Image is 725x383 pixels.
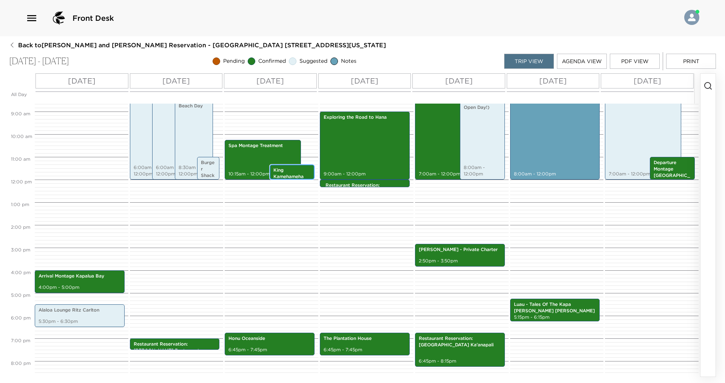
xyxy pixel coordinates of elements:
p: Luau - Tales Of The Kapa [PERSON_NAME] [PERSON_NAME] [514,301,596,314]
div: Burger Shack Kapalua [197,157,219,180]
p: [DATE] [256,75,284,87]
div: Honu Oceanside6:45pm - 7:45pm [225,333,315,355]
p: [DATE] [68,75,96,87]
p: 7:00am - 12:00pm [609,171,677,177]
div: Spa Montage & Fitness Center Member Access6:00am - 12:00pm [130,43,168,180]
p: Restaurant Reservation: [PERSON_NAME] Restaurant [134,341,216,354]
p: 8:00am - 12:00pm [464,164,501,177]
span: Notes [341,57,356,65]
button: [DATE] [318,73,411,88]
p: 6:00am - 12:00pm [134,164,164,177]
button: [DATE] [130,73,223,88]
div: The Plantation House6:45pm - 7:45pm [320,333,410,355]
div: Spa Montage Treatment10:15am - 12:00pm [225,140,301,180]
div: Restaurant Reservation: [GEOGRAPHIC_DATA] [320,180,410,187]
p: Restaurant Reservation: [GEOGRAPHIC_DATA] [325,182,408,195]
p: Honu Oceanside [228,335,311,342]
div: Owner's Lounge6:00am - 12:00pm [152,43,190,180]
p: [PERSON_NAME] - Private Charter [419,247,501,253]
div: Alaloa Lounge Ritz Carlton5:30pm - 6:30pm [35,304,125,327]
img: User [684,10,699,25]
span: Back to [PERSON_NAME] and [PERSON_NAME] Reservation - [GEOGRAPHIC_DATA] [STREET_ADDRESS][US_STATE] [18,41,386,49]
button: [DATE] [35,73,128,88]
button: Print [666,54,716,69]
div: Arrival Montage Kapalua Bay4:00pm - 5:00pm [35,270,125,293]
p: [DATE] [634,75,661,87]
div: Leisure & Island Exploration ( Open Day!)8:00am - 12:00pm [460,89,505,180]
button: [DATE] [224,73,317,88]
p: 6:45pm - 8:15pm [419,358,501,364]
span: 9:00 AM [9,111,32,116]
p: Beach Day [179,103,209,109]
p: All Day [11,91,33,98]
span: 12:00 PM [9,179,34,185]
div: Restaurant Reservation: [GEOGRAPHIC_DATA] Ka'anapali6:45pm - 8:15pm [415,333,505,367]
div: Exploring the Road to Hana9:00am - 12:00pm [320,112,410,180]
div: Farewell to Maui ( Departure Day - Open Morning)7:00am - 12:00pm [605,66,681,180]
p: 6:45pm - 7:45pm [324,347,406,353]
span: Pending [223,57,245,65]
p: [DATE] [445,75,473,87]
p: 8:30am - 12:00pm [179,164,209,177]
button: PDF View [610,54,660,69]
button: [DATE] [601,73,694,88]
p: King Kamehameha Golf Club [273,167,311,186]
p: Arrival Montage Kapalua Bay [39,273,121,279]
p: Burger Shack Kapalua [201,160,216,191]
button: [DATE] [412,73,505,88]
span: Front Desk [72,13,114,23]
button: Agenda View [557,54,607,69]
span: 2:00 PM [9,224,32,230]
span: 7:00 PM [9,338,32,343]
span: 4:00 PM [9,270,32,275]
p: 9:00am - 12:00pm [324,171,406,177]
span: 10:00 AM [9,133,34,139]
span: 6:00 PM [9,315,32,321]
p: 7:00am - 12:00pm [419,171,487,177]
p: Exploring the Road to Hana [324,114,406,121]
div: Beach Day8:30am - 12:00pm [175,100,213,180]
p: Departure Montage [GEOGRAPHIC_DATA] [654,160,691,185]
img: logo [50,9,68,27]
span: 1:00 PM [9,202,31,207]
button: [DATE] [507,73,600,88]
p: [DATE] [162,75,190,87]
span: 8:00 PM [9,360,32,366]
div: Aloha [DATE]8:00am - 12:00pm [510,89,600,180]
div: Departure Montage [GEOGRAPHIC_DATA] [650,157,695,180]
div: Luau - Tales Of The Kapa [PERSON_NAME] [PERSON_NAME]5:15pm - 6:15pm [510,299,600,321]
p: 8:00am - 12:00pm [514,171,596,177]
p: 2:50pm - 3:50pm [419,258,501,264]
p: Alaloa Lounge Ritz Carlton [39,307,121,313]
span: Confirmed [258,57,286,65]
p: Restaurant Reservation: [GEOGRAPHIC_DATA] Ka'anapali [419,335,501,348]
button: Back to[PERSON_NAME] and [PERSON_NAME] Reservation - [GEOGRAPHIC_DATA] [STREET_ADDRESS][US_STATE] [9,41,386,49]
span: 5:00 PM [9,292,32,298]
p: 6:45pm - 7:45pm [228,347,311,353]
p: Spa Montage Treatment [228,143,297,149]
p: [DATE] - [DATE] [9,56,69,67]
div: Restaurant Reservation: [PERSON_NAME] Restaurant [130,338,220,350]
p: 5:30pm - 6:30pm [39,318,121,325]
p: 4:00pm - 5:00pm [39,284,121,291]
span: 3:00 PM [9,247,32,253]
p: 6:00am - 12:00pm [156,164,187,177]
p: [DATE] [539,75,567,87]
button: Trip View [504,54,554,69]
p: The Plantation House [324,335,406,342]
span: Suggested [299,57,327,65]
div: [PERSON_NAME] - Private Charter2:50pm - 3:50pm [415,244,505,267]
p: [DATE] [351,75,378,87]
div: Tee Time at Royal Kaanapali7:00am - 12:00pm [415,66,491,180]
p: 10:15am - 12:00pm [228,171,297,177]
div: King Kamehameha Golf Club [270,164,315,180]
span: 11:00 AM [9,156,32,162]
p: 5:15pm - 6:15pm [514,314,596,321]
